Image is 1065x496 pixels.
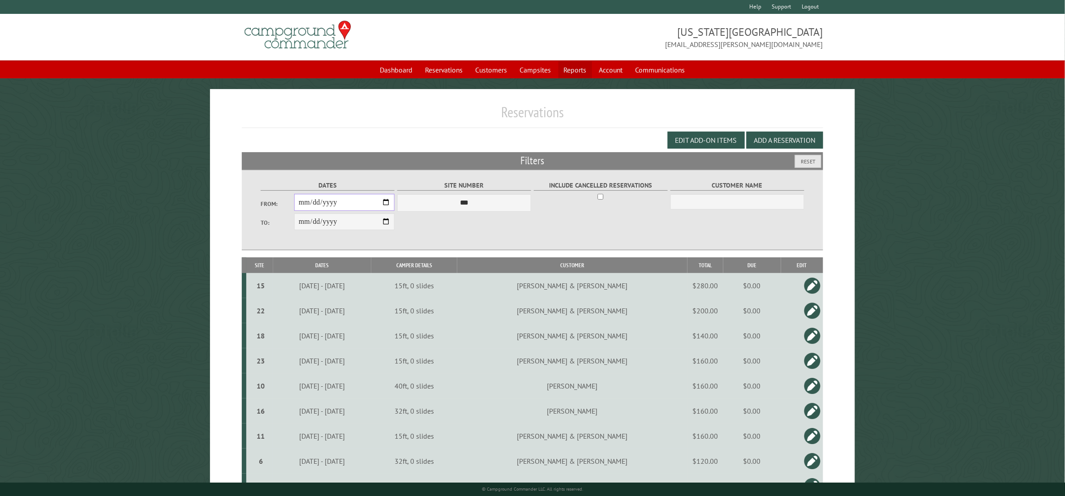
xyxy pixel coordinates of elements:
[275,306,370,315] div: [DATE] - [DATE]
[630,61,691,78] a: Communications
[250,432,271,440] div: 11
[275,482,370,491] div: [DATE] - [DATE]
[261,180,395,191] label: Dates
[723,273,781,298] td: $0.00
[594,61,628,78] a: Account
[250,306,271,315] div: 22
[687,373,723,398] td: $160.00
[781,257,823,273] th: Edit
[371,398,457,423] td: 32ft, 0 slides
[534,180,668,191] label: Include Cancelled Reservations
[420,61,468,78] a: Reservations
[371,298,457,323] td: 15ft, 0 slides
[242,103,823,128] h1: Reservations
[470,61,513,78] a: Customers
[242,152,823,169] h2: Filters
[371,348,457,373] td: 15ft, 0 slides
[670,180,804,191] label: Customer Name
[515,61,557,78] a: Campsites
[723,323,781,348] td: $0.00
[795,155,821,168] button: Reset
[457,373,687,398] td: [PERSON_NAME]
[250,406,271,415] div: 16
[687,398,723,423] td: $160.00
[371,423,457,449] td: 15ft, 0 slides
[261,200,294,208] label: From:
[371,273,457,298] td: 15ft, 0 slides
[668,132,745,149] button: Edit Add-on Items
[457,323,687,348] td: [PERSON_NAME] & [PERSON_NAME]
[275,331,370,340] div: [DATE] - [DATE]
[250,356,271,365] div: 23
[275,381,370,390] div: [DATE] - [DATE]
[532,25,823,50] span: [US_STATE][GEOGRAPHIC_DATA] [EMAIL_ADDRESS][PERSON_NAME][DOMAIN_NAME]
[457,423,687,449] td: [PERSON_NAME] & [PERSON_NAME]
[723,449,781,474] td: $0.00
[457,298,687,323] td: [PERSON_NAME] & [PERSON_NAME]
[723,398,781,423] td: $0.00
[687,298,723,323] td: $200.00
[375,61,418,78] a: Dashboard
[723,348,781,373] td: $0.00
[457,273,687,298] td: [PERSON_NAME] & [PERSON_NAME]
[275,406,370,415] div: [DATE] - [DATE]
[246,257,273,273] th: Site
[457,257,687,273] th: Customer
[687,273,723,298] td: $280.00
[250,457,271,466] div: 6
[723,298,781,323] td: $0.00
[275,457,370,466] div: [DATE] - [DATE]
[261,218,294,227] label: To:
[371,257,457,273] th: Camper Details
[275,281,370,290] div: [DATE] - [DATE]
[687,348,723,373] td: $160.00
[250,381,271,390] div: 10
[723,257,781,273] th: Due
[371,373,457,398] td: 40ft, 0 slides
[687,423,723,449] td: $160.00
[482,486,583,492] small: © Campground Commander LLC. All rights reserved.
[371,323,457,348] td: 15ft, 0 slides
[558,61,592,78] a: Reports
[723,373,781,398] td: $0.00
[250,331,271,340] div: 18
[687,449,723,474] td: $120.00
[275,356,370,365] div: [DATE] - [DATE]
[250,281,271,290] div: 15
[275,432,370,440] div: [DATE] - [DATE]
[687,323,723,348] td: $140.00
[457,398,687,423] td: [PERSON_NAME]
[250,482,271,491] div: 17
[242,17,354,52] img: Campground Commander
[371,449,457,474] td: 32ft, 0 slides
[457,348,687,373] td: [PERSON_NAME] & [PERSON_NAME]
[687,257,723,273] th: Total
[723,423,781,449] td: $0.00
[747,132,823,149] button: Add a Reservation
[457,449,687,474] td: [PERSON_NAME] & [PERSON_NAME]
[397,180,531,191] label: Site Number
[273,257,372,273] th: Dates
